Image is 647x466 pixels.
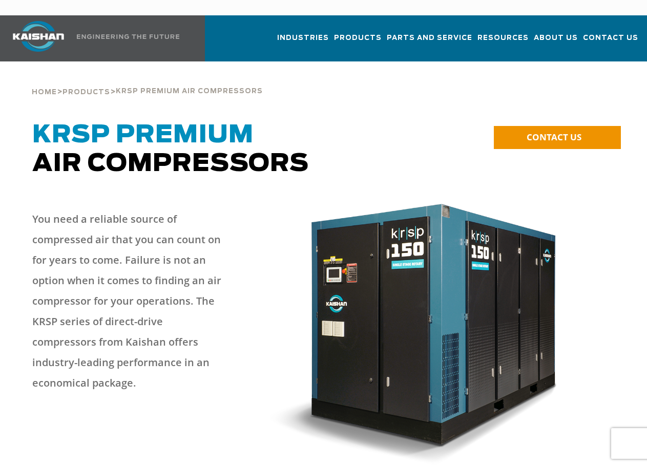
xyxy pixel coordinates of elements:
[583,25,638,59] a: Contact Us
[62,89,110,96] span: Products
[270,199,580,465] img: krsp150
[334,32,382,44] span: Products
[387,25,472,59] a: Parts and Service
[32,123,254,147] span: KRSP Premium
[277,32,329,44] span: Industries
[494,126,621,149] a: CONTACT US
[387,32,472,44] span: Parts and Service
[534,25,578,59] a: About Us
[32,123,309,176] span: Air Compressors
[334,25,382,59] a: Products
[583,32,638,44] span: Contact Us
[77,34,179,39] img: Engineering the future
[477,32,529,44] span: Resources
[527,131,581,143] span: CONTACT US
[62,87,110,96] a: Products
[477,25,529,59] a: Resources
[534,32,578,44] span: About Us
[32,89,57,96] span: Home
[32,209,223,393] p: You need a reliable source of compressed air that you can count on for years to come. Failure is ...
[116,88,263,95] span: krsp premium air compressors
[32,87,57,96] a: Home
[32,61,263,100] div: > >
[277,25,329,59] a: Industries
